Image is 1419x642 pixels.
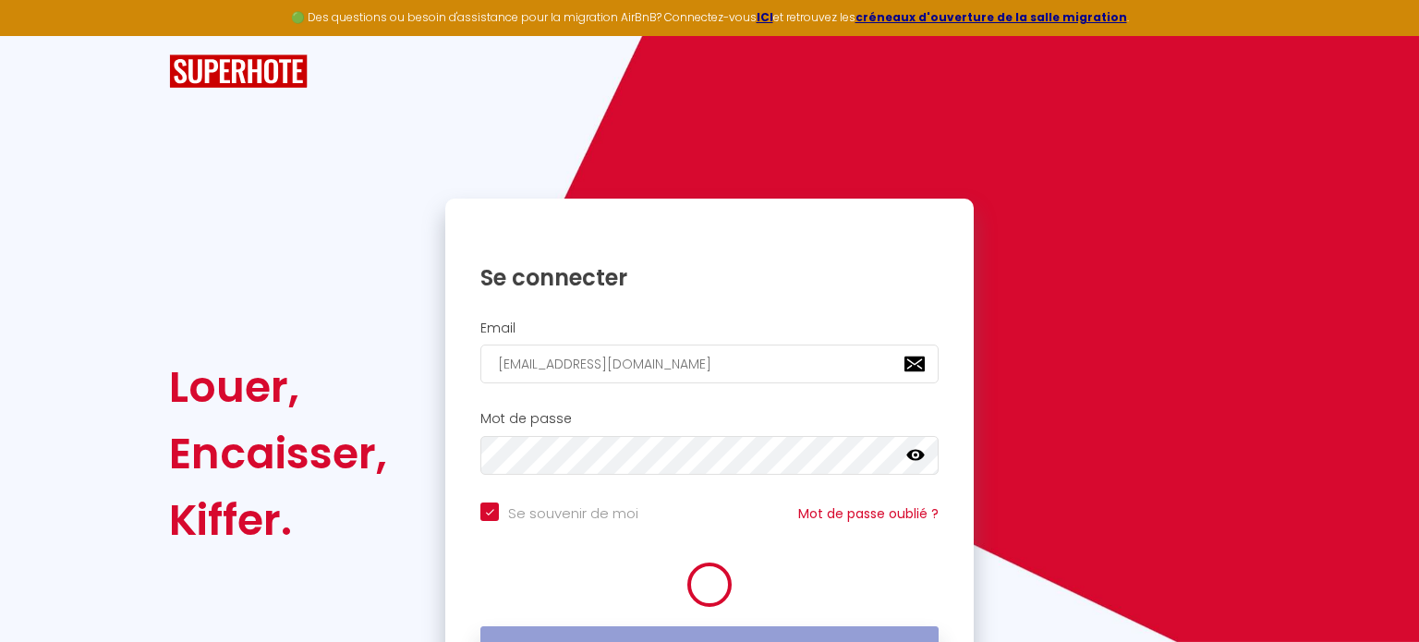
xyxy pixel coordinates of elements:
[480,321,939,336] h2: Email
[169,354,387,420] div: Louer,
[757,9,773,25] a: ICI
[798,504,939,523] a: Mot de passe oublié ?
[480,345,939,383] input: Ton Email
[480,263,939,292] h1: Se connecter
[169,487,387,553] div: Kiffer.
[480,411,939,427] h2: Mot de passe
[169,420,387,487] div: Encaisser,
[855,9,1127,25] a: créneaux d'ouverture de la salle migration
[169,55,308,89] img: SuperHote logo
